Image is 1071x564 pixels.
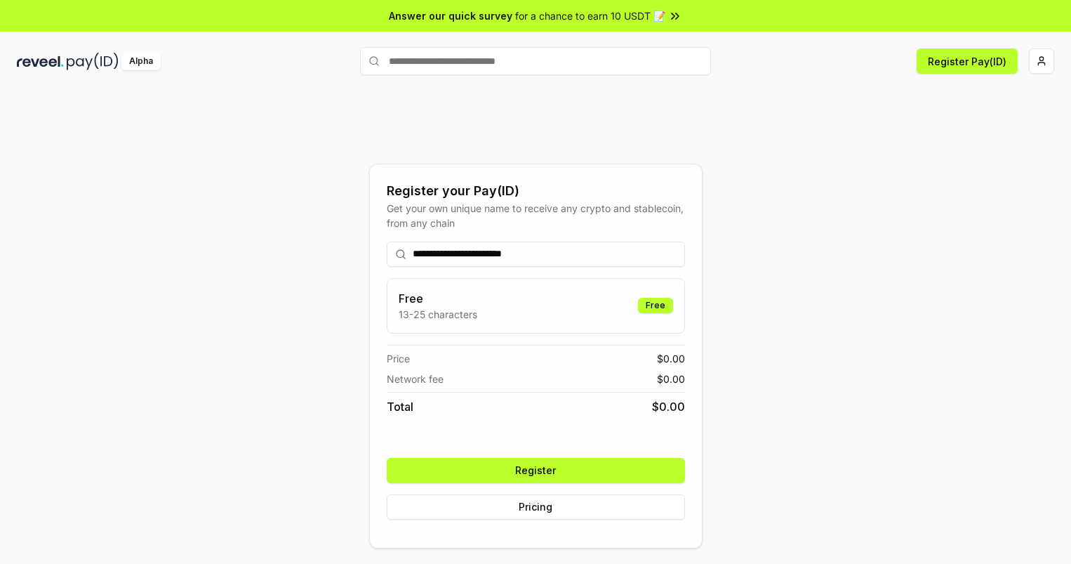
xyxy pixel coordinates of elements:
[652,398,685,415] span: $ 0.00
[399,307,477,322] p: 13-25 characters
[121,53,161,70] div: Alpha
[387,494,685,520] button: Pricing
[515,8,665,23] span: for a chance to earn 10 USDT 📝
[399,290,477,307] h3: Free
[387,201,685,230] div: Get your own unique name to receive any crypto and stablecoin, from any chain
[657,351,685,366] span: $ 0.00
[387,458,685,483] button: Register
[917,48,1018,74] button: Register Pay(ID)
[387,372,444,386] span: Network fee
[657,372,685,386] span: $ 0.00
[17,53,64,70] img: reveel_dark
[389,8,512,23] span: Answer our quick survey
[638,298,673,313] div: Free
[387,181,685,201] div: Register your Pay(ID)
[387,351,410,366] span: Price
[67,53,119,70] img: pay_id
[387,398,413,415] span: Total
